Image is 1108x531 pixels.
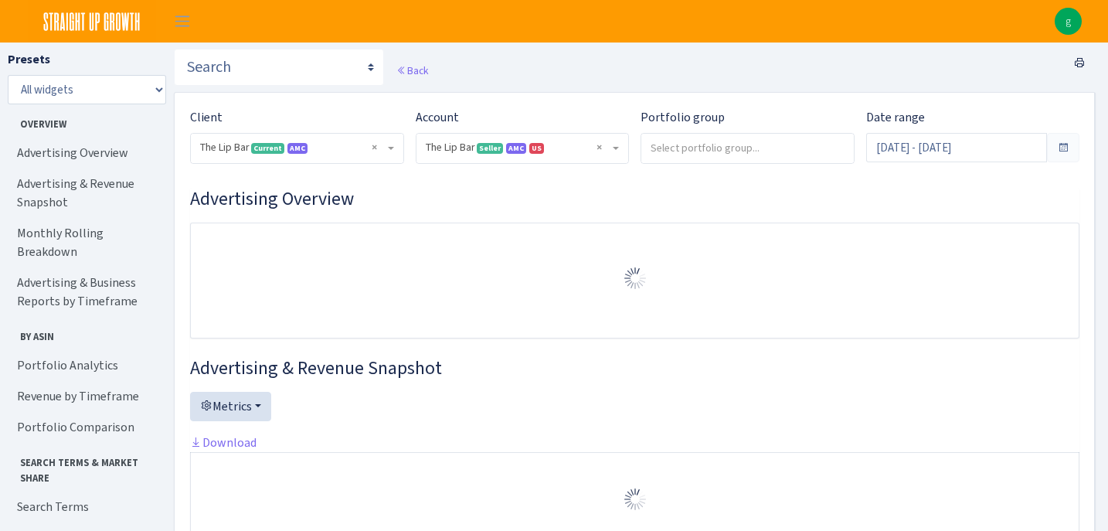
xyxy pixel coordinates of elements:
label: Account [416,108,459,127]
label: Date range [866,108,925,127]
span: Amazon Marketing Cloud [287,143,308,154]
button: Toggle navigation [163,9,202,34]
span: Seller [477,143,503,154]
span: Remove all items [372,140,377,155]
input: Select portfolio group... [641,134,854,162]
span: The Lip Bar <span class="badge badge-success">Seller</span><span class="badge badge-primary" data... [416,134,629,163]
h3: Widget #2 [190,357,1079,380]
span: Search Terms & Market Share [8,449,161,485]
span: The Lip Bar <span class="badge badge-success">Seller</span><span class="badge badge-primary" data... [426,140,610,155]
label: Portfolio group [641,108,725,127]
label: Client [190,108,223,127]
h3: Widget #1 [190,188,1079,210]
span: Remove all items [596,140,602,155]
a: g [1055,8,1082,35]
label: Presets [8,50,50,69]
span: Amazon Marketing Cloud [506,143,526,154]
a: Portfolio Comparison [8,412,162,443]
a: Back [396,63,428,77]
span: Current [251,143,284,154]
img: Preloader [623,266,647,291]
span: The Lip Bar <span class="badge badge-success">Current</span><span class="badge badge-primary" dat... [200,140,385,155]
span: By ASIN [8,323,161,344]
a: Advertising & Business Reports by Timeframe [8,267,162,317]
a: Revenue by Timeframe [8,381,162,412]
img: gina [1055,8,1082,35]
button: Metrics [190,392,271,421]
a: Download [190,434,257,451]
a: Portfolio Analytics [8,350,162,381]
img: Preloader [623,487,647,512]
span: US [529,143,544,154]
a: Monthly Rolling Breakdown [8,218,162,267]
a: Advertising Overview [8,138,162,168]
span: Overview [8,111,161,131]
a: Search Terms [8,492,162,522]
a: Advertising & Revenue Snapshot [8,168,162,218]
span: The Lip Bar <span class="badge badge-success">Current</span><span class="badge badge-primary" dat... [191,134,403,163]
